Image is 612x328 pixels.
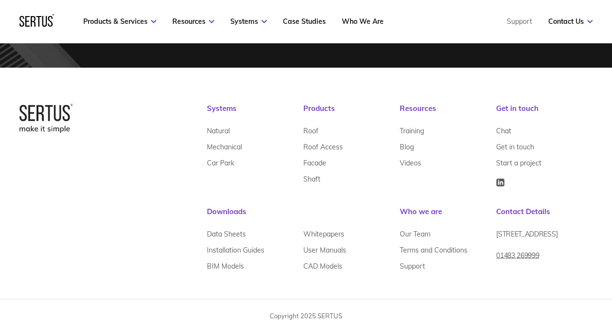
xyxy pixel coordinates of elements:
a: Car Park [207,155,234,171]
div: Get in touch [496,104,593,123]
div: Systems [207,104,303,123]
div: Products [303,104,400,123]
a: Our Team [400,226,430,242]
a: Natural [207,123,230,139]
span: [STREET_ADDRESS] [496,230,557,238]
a: Products & Services [83,17,156,26]
a: Training [400,123,424,139]
img: Icon [496,179,504,186]
a: Facade [303,155,326,171]
a: Videos [400,155,421,171]
a: Systems [230,17,267,26]
div: Contact Details [496,207,593,226]
a: Contact Us [548,17,593,26]
a: Chat [496,123,511,139]
a: Roof [303,123,318,139]
a: CAD Models [303,258,342,274]
a: Support [507,17,532,26]
a: 01483 269999 [496,247,539,271]
a: Roof Access [303,139,343,155]
a: Mechanical [207,139,242,155]
a: Support [400,258,425,274]
a: Resources [172,17,214,26]
a: Start a project [496,155,541,171]
a: User Manuals [303,242,346,258]
a: Whitepapers [303,226,344,242]
a: Data Sheets [207,226,246,242]
div: Downloads [207,207,400,226]
div: Who we are [400,207,496,226]
div: Resources [400,104,496,123]
a: Get in touch [496,139,534,155]
a: Case Studies [283,17,326,26]
a: Who We Are [342,17,384,26]
a: Terms and Conditions [400,242,467,258]
a: Blog [400,139,414,155]
a: BIM Models [207,258,244,274]
img: logo-box-2bec1e6d7ed5feb70a4f09a85fa1bbdd.png [19,104,73,133]
a: Shaft [303,171,320,187]
a: Installation Guides [207,242,264,258]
